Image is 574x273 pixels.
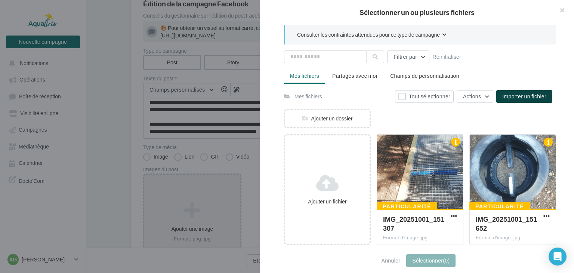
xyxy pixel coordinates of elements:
[457,90,493,103] button: Actions
[395,90,454,103] button: Tout sélectionner
[285,115,370,122] div: Ajouter un dossier
[297,31,447,40] button: Consulter les contraintes attendues pour ce type de campagne
[377,202,437,211] div: Particularité
[383,215,444,232] span: IMG_20251001_151307
[476,234,550,241] div: Format d'image: jpg
[383,234,457,241] div: Format d'image: jpg
[549,248,567,266] div: Open Intercom Messenger
[297,31,440,39] span: Consulter les contraintes attendues pour ce type de campagne
[288,198,367,205] div: Ajouter un fichier
[390,73,459,79] span: Champs de personnalisation
[379,256,404,265] button: Annuler
[406,254,456,267] button: Sélectionner(0)
[469,202,530,211] div: Particularité
[502,93,546,99] span: Importer un fichier
[290,73,319,79] span: Mes fichiers
[387,50,429,63] button: Filtrer par
[332,73,377,79] span: Partagés avec moi
[443,257,450,264] span: (0)
[496,90,552,103] button: Importer un fichier
[476,215,537,232] span: IMG_20251001_151652
[429,52,464,61] button: Réinitialiser
[272,9,562,16] h2: Sélectionner un ou plusieurs fichiers
[463,93,481,99] span: Actions
[294,93,322,100] div: Mes fichiers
